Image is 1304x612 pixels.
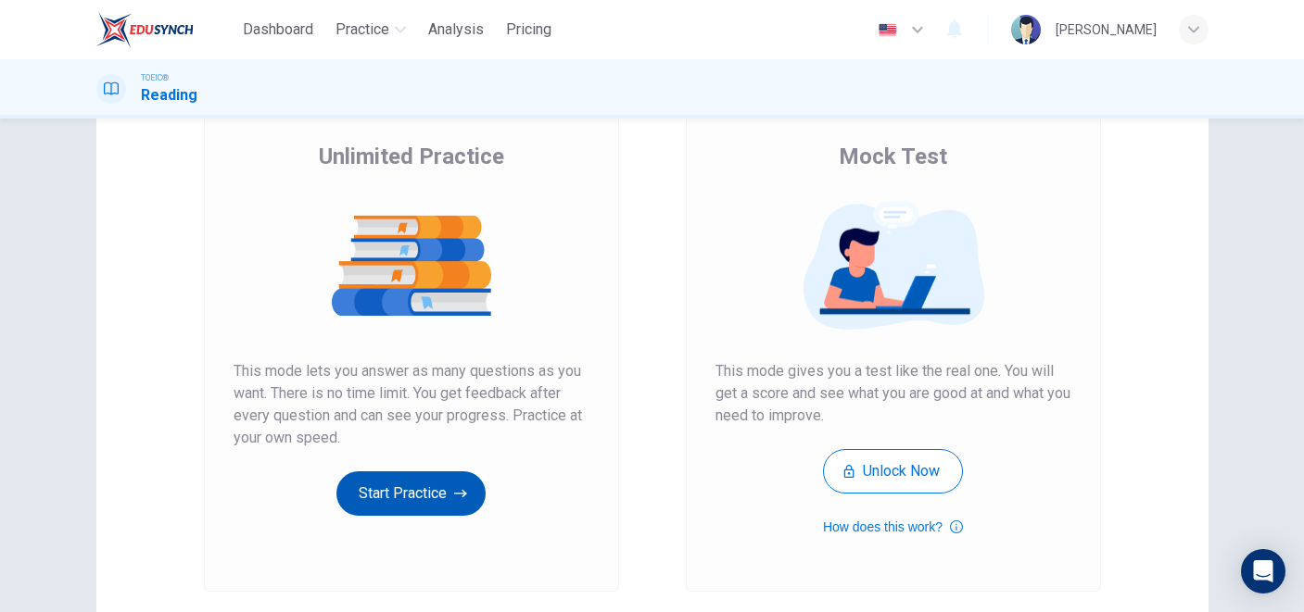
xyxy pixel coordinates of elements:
span: Practice [335,19,389,41]
img: en [876,23,899,37]
button: Dashboard [235,13,321,46]
span: Unlimited Practice [319,142,504,171]
a: EduSynch logo [96,11,236,48]
span: Pricing [506,19,551,41]
span: This mode gives you a test like the real one. You will get a score and see what you are good at a... [715,360,1071,427]
button: Unlock Now [823,449,963,493]
button: Pricing [499,13,559,46]
button: Start Practice [336,471,486,516]
span: Dashboard [243,19,313,41]
span: TOEIC® [141,71,169,84]
span: Mock Test [839,142,947,171]
img: EduSynch logo [96,11,194,48]
div: Open Intercom Messenger [1241,549,1285,593]
h1: Reading [141,84,197,106]
img: Profile picture [1011,15,1041,44]
div: [PERSON_NAME] [1056,19,1157,41]
span: Analysis [428,19,484,41]
span: This mode lets you answer as many questions as you want. There is no time limit. You get feedback... [234,360,589,449]
button: Analysis [421,13,491,46]
button: How does this work? [823,516,963,538]
button: Practice [328,13,413,46]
